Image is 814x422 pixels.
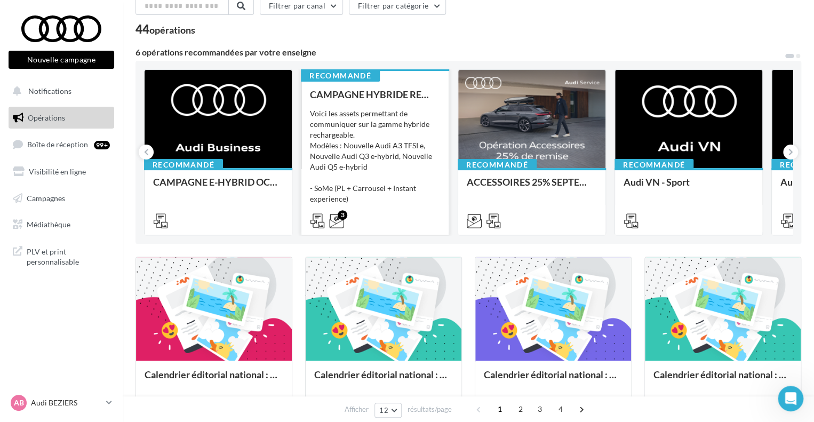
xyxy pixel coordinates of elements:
[31,397,102,408] p: Audi BEZIERS
[145,369,283,391] div: Calendrier éditorial national : semaine du 22.09 au 28.09
[27,220,70,229] span: Médiathèque
[94,141,110,149] div: 99+
[9,393,114,413] a: AB Audi BEZIERS
[149,25,195,35] div: opérations
[6,133,116,156] a: Boîte de réception99+
[6,213,116,236] a: Médiathèque
[27,193,65,202] span: Campagnes
[135,23,195,35] div: 44
[338,210,347,220] div: 3
[458,159,537,171] div: Recommandé
[345,404,369,415] span: Afficher
[552,401,569,418] span: 4
[314,369,453,391] div: Calendrier éditorial national : semaine du 15.09 au 21.09
[14,397,24,408] span: AB
[27,244,110,267] span: PLV et print personnalisable
[9,51,114,69] button: Nouvelle campagne
[484,369,623,391] div: Calendrier éditorial national : semaine du 08.09 au 14.09
[778,386,803,411] iframe: Intercom live chat
[379,406,388,415] span: 12
[28,113,65,122] span: Opérations
[6,161,116,183] a: Visibilité en ligne
[301,70,380,82] div: Recommandé
[374,403,402,418] button: 12
[467,177,597,198] div: ACCESSOIRES 25% SEPTEMBRE - AUDI SERVICE
[310,89,440,100] div: CAMPAGNE HYBRIDE RECHARGEABLE
[531,401,548,418] span: 3
[144,159,223,171] div: Recommandé
[491,401,508,418] span: 1
[28,86,71,95] span: Notifications
[624,177,754,198] div: Audi VN - Sport
[512,401,529,418] span: 2
[135,48,784,57] div: 6 opérations recommandées par votre enseigne
[6,80,112,102] button: Notifications
[29,167,86,176] span: Visibilité en ligne
[408,404,452,415] span: résultats/page
[615,159,693,171] div: Recommandé
[6,107,116,129] a: Opérations
[6,187,116,210] a: Campagnes
[27,140,88,149] span: Boîte de réception
[653,369,792,391] div: Calendrier éditorial national : du 02.09 au 15.09
[310,108,440,215] div: Voici les assets permettant de communiquer sur la gamme hybride rechargeable. Modèles : Nouvelle ...
[6,240,116,272] a: PLV et print personnalisable
[153,177,283,198] div: CAMPAGNE E-HYBRID OCTOBRE B2B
